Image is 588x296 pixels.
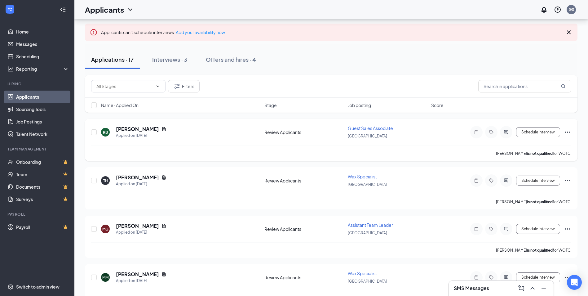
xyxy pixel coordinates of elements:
[516,283,526,293] button: ComposeMessage
[348,182,387,187] span: [GEOGRAPHIC_DATA]
[348,231,387,235] span: [GEOGRAPHIC_DATA]
[16,168,69,181] a: TeamCrown
[348,102,371,108] span: Job posting
[161,175,166,180] svg: Document
[554,6,561,13] svg: QuestionInfo
[91,56,134,63] div: Applications · 17
[206,56,256,63] div: Offers and hires · 4
[90,29,97,36] svg: Error
[16,284,60,290] div: Switch to admin view
[473,178,480,183] svg: Note
[496,199,571,204] p: [PERSON_NAME] for WOTC.
[116,229,166,235] div: Applied on [DATE]
[527,151,553,156] b: is not qualified
[348,134,387,138] span: [GEOGRAPHIC_DATA]
[116,174,159,181] h5: [PERSON_NAME]
[528,283,537,293] button: ChevronUp
[60,7,66,13] svg: Collapse
[473,275,480,280] svg: Note
[173,83,181,90] svg: Filter
[564,225,571,233] svg: Ellipses
[152,56,187,63] div: Interviews · 3
[264,274,344,280] div: Review Applicants
[348,222,393,228] span: Assistant Team Leader
[103,130,108,135] div: RB
[561,84,566,89] svg: MagnifyingGlass
[101,102,139,108] span: Name · Applied On
[16,66,69,72] div: Reporting
[16,91,69,103] a: Applicants
[116,132,166,139] div: Applied on [DATE]
[168,80,200,92] button: Filter Filters
[569,7,574,12] div: G0
[16,115,69,128] a: Job Postings
[527,248,553,253] b: is not qualified
[96,83,153,90] input: All Stages
[7,6,13,12] svg: WorkstreamLogo
[264,177,344,184] div: Review Applicants
[473,226,480,231] svg: Note
[431,102,444,108] span: Score
[564,274,571,281] svg: Ellipses
[264,102,277,108] span: Stage
[7,284,14,290] svg: Settings
[16,38,69,50] a: Messages
[516,127,560,137] button: Schedule Interview
[348,279,387,284] span: [GEOGRAPHIC_DATA]
[103,178,108,183] div: TH
[502,178,510,183] svg: ActiveChat
[565,29,573,36] svg: Cross
[488,275,495,280] svg: Tag
[116,222,159,229] h5: [PERSON_NAME]
[7,212,68,217] div: Payroll
[478,80,571,92] input: Search in applications
[116,278,166,284] div: Applied on [DATE]
[116,126,159,132] h5: [PERSON_NAME]
[16,156,69,168] a: OnboardingCrown
[126,6,134,13] svg: ChevronDown
[488,178,495,183] svg: Tag
[502,130,510,135] svg: ActiveChat
[348,271,377,276] span: Wax Specialist
[488,226,495,231] svg: Tag
[161,272,166,277] svg: Document
[567,275,582,290] div: Open Intercom Messenger
[264,129,344,135] div: Review Applicants
[527,200,553,204] b: is not qualified
[102,275,108,280] div: MM
[516,176,560,186] button: Schedule Interview
[564,177,571,184] svg: Ellipses
[539,283,549,293] button: Minimize
[496,151,571,156] p: [PERSON_NAME] for WOTC.
[16,103,69,115] a: Sourcing Tools
[496,248,571,253] p: [PERSON_NAME] for WOTC.
[116,271,159,278] h5: [PERSON_NAME]
[564,128,571,136] svg: Ellipses
[264,226,344,232] div: Review Applicants
[16,25,69,38] a: Home
[473,130,480,135] svg: Note
[116,181,166,187] div: Applied on [DATE]
[502,226,510,231] svg: ActiveChat
[516,272,560,282] button: Schedule Interview
[540,6,548,13] svg: Notifications
[7,146,68,152] div: Team Management
[502,275,510,280] svg: ActiveChat
[155,84,160,89] svg: ChevronDown
[16,50,69,63] a: Scheduling
[101,29,225,35] span: Applicants can't schedule interviews.
[7,81,68,87] div: Hiring
[348,174,377,179] span: Wax Specialist
[16,181,69,193] a: DocumentsCrown
[348,125,393,131] span: Guest Sales Associate
[516,224,560,234] button: Schedule Interview
[488,130,495,135] svg: Tag
[161,127,166,132] svg: Document
[16,193,69,205] a: SurveysCrown
[16,128,69,140] a: Talent Network
[540,285,547,292] svg: Minimize
[176,29,225,35] a: Add your availability now
[518,285,525,292] svg: ComposeMessage
[529,285,536,292] svg: ChevronUp
[85,4,124,15] h1: Applicants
